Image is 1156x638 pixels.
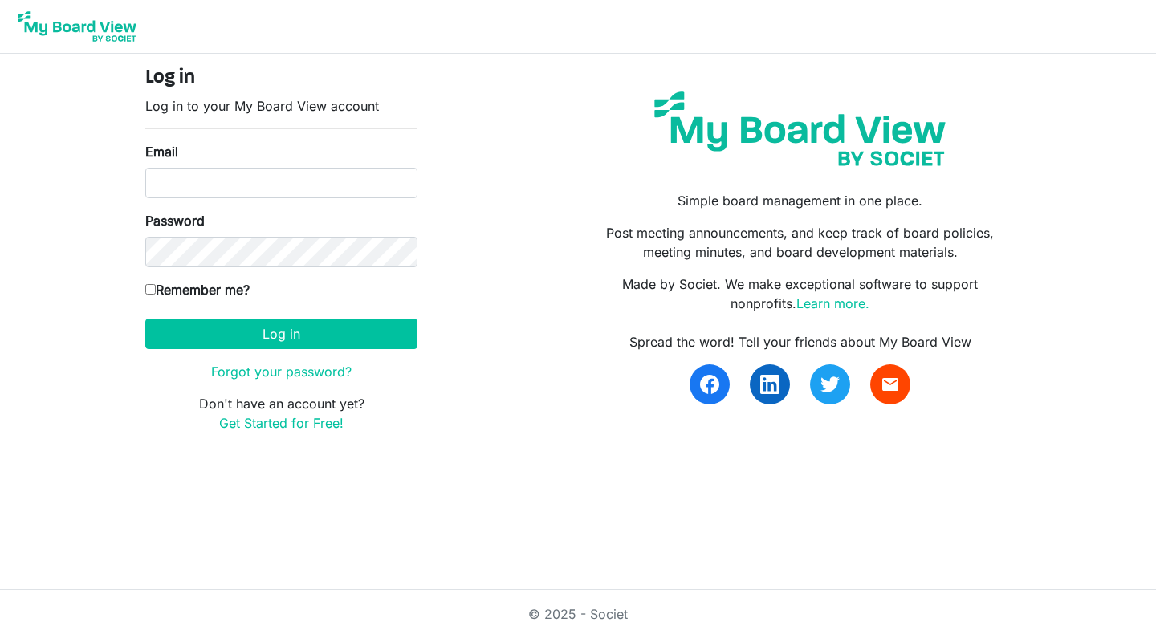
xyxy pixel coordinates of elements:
img: my-board-view-societ.svg [642,79,958,178]
span: email [881,375,900,394]
a: Forgot your password? [211,364,352,380]
a: Get Started for Free! [219,415,344,431]
label: Remember me? [145,280,250,299]
input: Remember me? [145,284,156,295]
p: Simple board management in one place. [590,191,1011,210]
p: Log in to your My Board View account [145,96,417,116]
p: Post meeting announcements, and keep track of board policies, meeting minutes, and board developm... [590,223,1011,262]
img: My Board View Logo [13,6,141,47]
img: linkedin.svg [760,375,779,394]
div: Spread the word! Tell your friends about My Board View [590,332,1011,352]
a: email [870,364,910,404]
p: Made by Societ. We make exceptional software to support nonprofits. [590,274,1011,313]
button: Log in [145,319,417,349]
p: Don't have an account yet? [145,394,417,433]
a: Learn more. [796,295,869,311]
a: © 2025 - Societ [528,606,628,622]
label: Password [145,211,205,230]
img: twitter.svg [820,375,840,394]
img: facebook.svg [700,375,719,394]
h4: Log in [145,67,417,90]
label: Email [145,142,178,161]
